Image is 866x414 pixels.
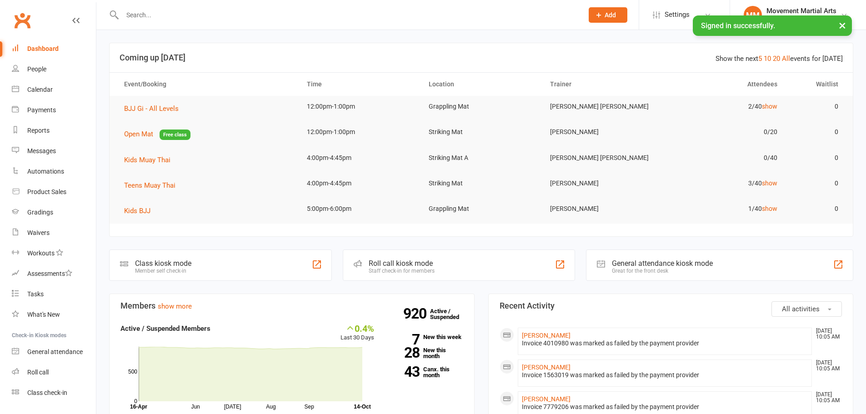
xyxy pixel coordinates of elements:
a: [PERSON_NAME] [522,395,571,403]
div: Class kiosk mode [135,259,191,268]
span: All activities [782,305,820,313]
div: Assessments [27,270,72,277]
td: 0/40 [664,147,786,169]
th: Trainer [542,73,664,96]
button: Open MatFree class [124,129,190,140]
span: BJJ Gi - All Levels [124,105,179,113]
strong: 43 [388,365,420,379]
a: 20 [773,55,780,63]
a: 5 [758,55,762,63]
div: What's New [27,311,60,318]
h3: Coming up [DATE] [120,53,843,62]
span: Kids BJJ [124,207,150,215]
div: Member self check-in [135,268,191,274]
a: 28New this month [388,347,463,359]
strong: Active / Suspended Members [120,324,210,333]
div: Tasks [27,290,44,298]
a: General attendance kiosk mode [12,342,96,362]
div: Calendar [27,86,53,93]
div: Product Sales [27,188,66,195]
a: Assessments [12,264,96,284]
th: Event/Booking [116,73,299,96]
div: 0.4% [340,323,374,333]
time: [DATE] 10:05 AM [811,328,841,340]
td: [PERSON_NAME] [542,198,664,219]
input: Search... [120,9,577,21]
button: Kids BJJ [124,205,157,216]
a: Reports [12,120,96,141]
a: 920Active / Suspended [430,301,470,327]
a: Tasks [12,284,96,304]
td: Striking Mat [420,121,542,143]
td: 12:00pm-1:00pm [299,96,420,117]
span: Settings [665,5,690,25]
button: All activities [771,301,842,317]
a: Class kiosk mode [12,383,96,403]
a: Product Sales [12,182,96,202]
div: Show the next events for [DATE] [716,53,843,64]
button: Kids Muay Thai [124,155,177,165]
strong: 7 [388,333,420,346]
span: Free class [160,130,190,140]
div: Invoice 4010980 was marked as failed by the payment provider [522,339,808,347]
a: What's New [12,304,96,325]
td: 0 [786,173,846,194]
a: Calendar [12,80,96,100]
div: Workouts [27,249,55,257]
td: [PERSON_NAME] [PERSON_NAME] [542,147,664,169]
td: [PERSON_NAME] [PERSON_NAME] [542,96,664,117]
div: Invoice 1563019 was marked as failed by the payment provider [522,371,808,379]
a: Messages [12,141,96,161]
div: Invoice 7779206 was marked as failed by the payment provider [522,403,808,411]
a: All [782,55,790,63]
td: 0 [786,198,846,219]
a: show more [158,302,192,310]
td: Grappling Mat [420,96,542,117]
div: People [27,65,46,73]
td: 1/40 [664,198,786,219]
a: show [762,205,777,212]
td: 0 [786,121,846,143]
th: Time [299,73,420,96]
div: Roll call kiosk mode [369,259,435,268]
div: Roll call [27,369,49,376]
div: General attendance [27,348,83,355]
a: Automations [12,161,96,182]
div: Movement Martial Arts [766,7,836,15]
div: Great for the front desk [612,268,713,274]
div: Dashboard [27,45,59,52]
td: 2/40 [664,96,786,117]
div: Payments [27,106,56,114]
div: MM [744,6,762,24]
span: Kids Muay Thai [124,156,170,164]
time: [DATE] 10:05 AM [811,392,841,404]
a: Workouts [12,243,96,264]
td: Striking Mat [420,173,542,194]
a: [PERSON_NAME] [522,364,571,371]
td: Grappling Mat [420,198,542,219]
span: Add [605,11,616,19]
time: [DATE] 10:05 AM [811,360,841,372]
a: Clubworx [11,9,34,32]
h3: Members [120,301,463,310]
div: Last 30 Days [340,323,374,343]
h3: Recent Activity [500,301,842,310]
a: Dashboard [12,39,96,59]
td: 5:00pm-6:00pm [299,198,420,219]
button: BJJ Gi - All Levels [124,103,185,114]
a: show [762,103,777,110]
a: Waivers [12,223,96,243]
td: [PERSON_NAME] [542,173,664,194]
div: Reports [27,127,50,134]
button: × [834,15,851,35]
a: Roll call [12,362,96,383]
a: Payments [12,100,96,120]
td: 4:00pm-4:45pm [299,173,420,194]
span: Teens Muay Thai [124,181,175,190]
button: Teens Muay Thai [124,180,182,191]
td: 0 [786,96,846,117]
div: Automations [27,168,64,175]
a: 10 [764,55,771,63]
td: 4:00pm-4:45pm [299,147,420,169]
th: Waitlist [786,73,846,96]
